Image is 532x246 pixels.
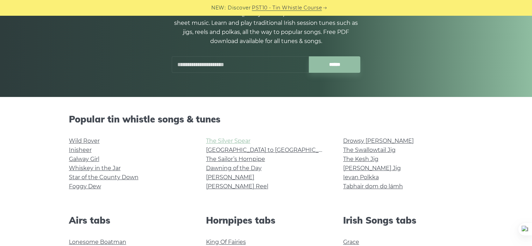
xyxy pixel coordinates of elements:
[343,183,403,190] a: Tabhair dom do lámh
[343,174,379,181] a: Ievan Polkka
[69,215,189,226] h2: Airs tabs
[206,165,262,171] a: Dawning of the Day
[69,165,121,171] a: Whiskey in the Jar
[206,156,265,162] a: The Sailor’s Hornpipe
[343,147,396,153] a: The Swallowtail Jig
[69,239,126,245] a: Lonesome Boatman
[228,4,251,12] span: Discover
[206,239,246,245] a: King Of Fairies
[211,4,226,12] span: NEW:
[69,174,139,181] a: Star of the County Down
[343,138,414,144] a: Drowsy [PERSON_NAME]
[172,9,361,46] p: 1000+ Irish tin whistle (penny whistle) tabs and notes with the sheet music. Learn and play tradi...
[206,215,326,226] h2: Hornpipes tabs
[69,147,92,153] a: Inisheer
[69,138,100,144] a: Wild Rover
[206,147,335,153] a: [GEOGRAPHIC_DATA] to [GEOGRAPHIC_DATA]
[252,4,322,12] a: PST10 - Tin Whistle Course
[69,156,99,162] a: Galway Girl
[343,215,463,226] h2: Irish Songs tabs
[69,114,463,125] h2: Popular tin whistle songs & tunes
[206,138,250,144] a: The Silver Spear
[206,174,254,181] a: [PERSON_NAME]
[343,156,378,162] a: The Kesh Jig
[343,165,401,171] a: [PERSON_NAME] Jig
[343,239,359,245] a: Grace
[206,183,268,190] a: [PERSON_NAME] Reel
[69,183,101,190] a: Foggy Dew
